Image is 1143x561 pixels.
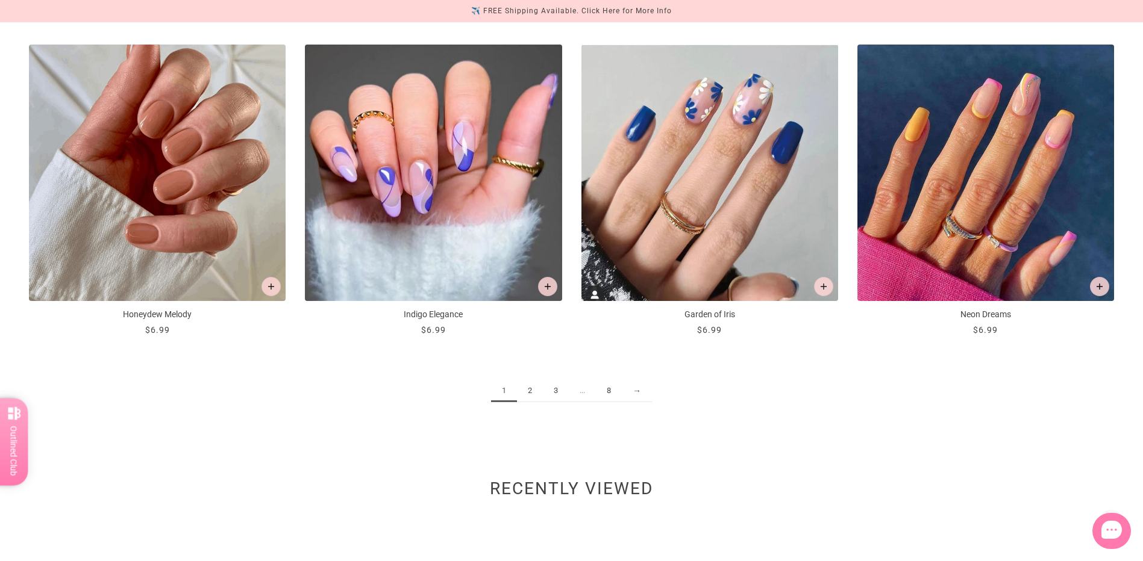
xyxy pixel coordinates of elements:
span: $6.99 [421,14,446,23]
p: Indigo Elegance [305,308,562,321]
h2: Recently viewed [29,485,1114,498]
button: Add to cart [261,277,281,296]
a: 2 [517,380,543,402]
span: 1 [491,380,517,402]
a: Indigo Elegance [305,45,562,336]
span: $6.99 [697,14,722,23]
span: $6.99 [145,325,170,335]
button: Add to cart [538,277,557,296]
p: Garden of Iris [581,308,838,321]
p: Honeydew Melody [29,308,286,321]
a: 8 [596,380,622,402]
span: $6.99 [421,325,446,335]
div: ✈️ FREE Shipping Available. Click Here for More Info [471,5,672,17]
a: Neon Dreams [857,45,1114,336]
button: Add to cart [1090,277,1109,296]
a: 3 [543,380,569,402]
img: Honeydew Melody-Press on Manicure-Outlined [29,45,286,301]
a: Garden of Iris [581,45,838,336]
p: Neon Dreams [857,308,1114,321]
span: $6.99 [973,325,998,335]
span: ... [569,380,596,402]
span: $6.99 [145,14,170,23]
a: → [622,380,652,402]
button: Add to cart [814,277,833,296]
span: $6.99 [697,325,722,335]
a: Honeydew Melody [29,45,286,336]
span: $6.99 [973,14,998,23]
